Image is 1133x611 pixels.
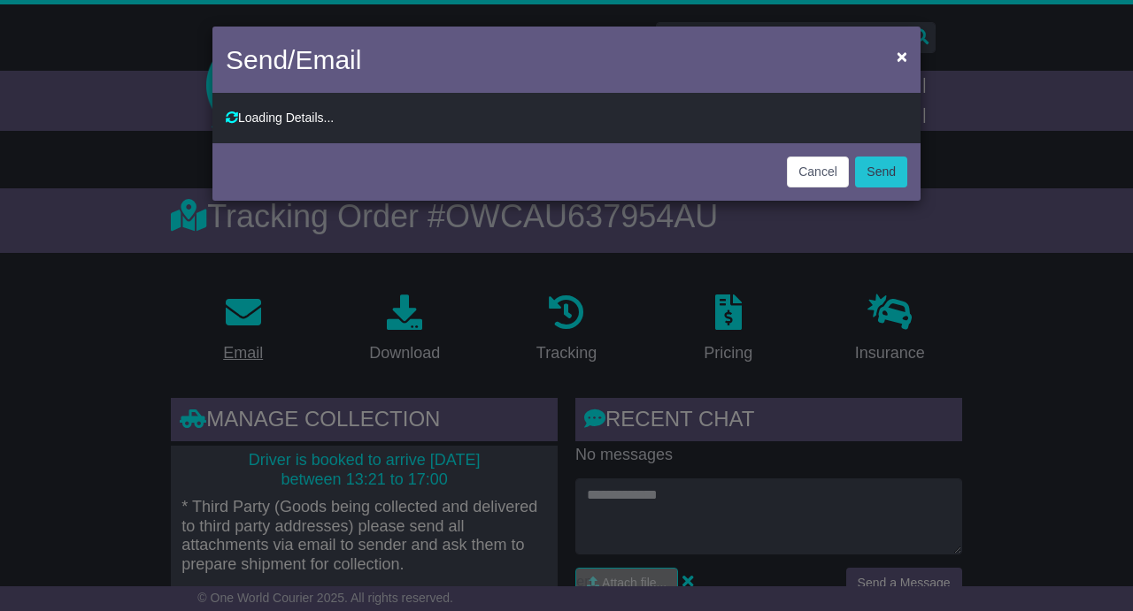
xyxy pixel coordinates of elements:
span: × [897,46,907,66]
button: Close [888,38,916,74]
button: Cancel [787,157,849,187]
div: Loading Details... [226,111,907,126]
button: Send [855,157,907,187]
h4: Send/Email [226,40,361,80]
